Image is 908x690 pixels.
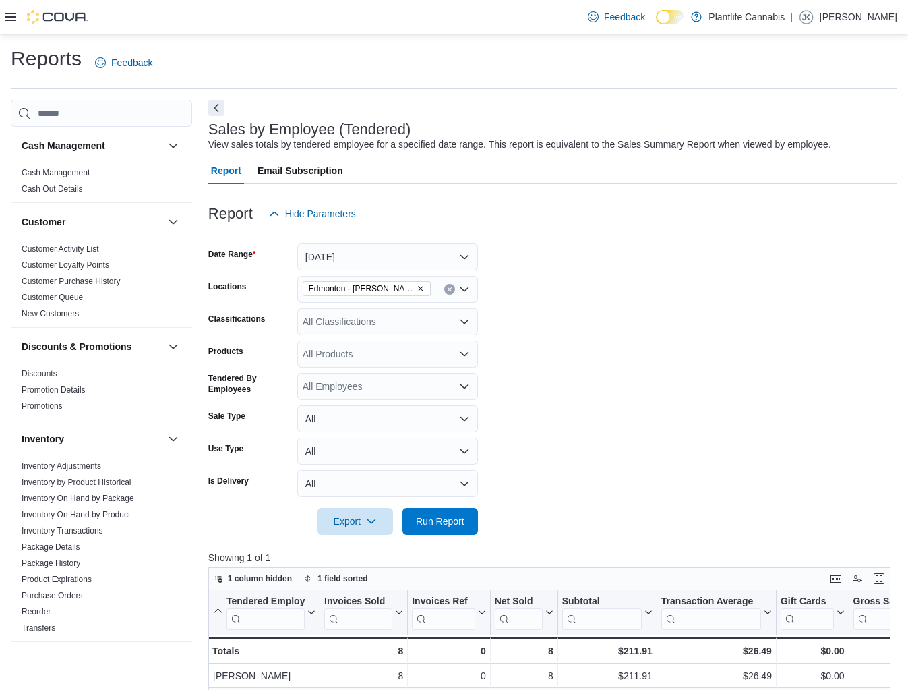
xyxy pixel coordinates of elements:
div: Inventory [11,458,192,641]
button: Keyboard shortcuts [828,571,844,587]
p: Showing 1 of 1 [208,551,897,565]
button: Enter fullscreen [871,571,887,587]
a: Discounts [22,369,57,378]
span: 1 field sorted [317,573,368,584]
div: 8 [494,643,553,659]
span: Discounts [22,368,57,379]
label: Is Delivery [208,476,249,486]
a: Feedback [582,3,650,30]
span: Edmonton - [PERSON_NAME] [309,282,414,295]
span: Feedback [604,10,645,24]
a: Customer Purchase History [22,277,121,286]
button: Discounts & Promotions [22,340,162,353]
div: Gift Card Sales [781,596,834,630]
a: Product Expirations [22,575,92,584]
button: All [297,470,478,497]
button: Run Report [402,508,478,535]
a: Customer Queue [22,293,83,302]
label: Products [208,346,243,357]
div: Invoices Ref [412,596,475,630]
div: 8 [495,668,553,684]
span: Purchase Orders [22,590,83,601]
div: Invoices Ref [412,596,475,608]
span: Transfers [22,623,55,633]
span: Inventory by Product Historical [22,477,131,488]
a: Customer Activity List [22,244,99,254]
button: Customer [22,215,162,229]
button: Tendered Employee [213,596,315,630]
span: 1 column hidden [228,573,292,584]
div: Transaction Average [661,596,760,608]
div: Customer [11,241,192,327]
h3: Report [208,206,253,222]
p: Plantlife Cannabis [708,9,785,25]
button: Next [208,100,224,116]
a: Inventory Transactions [22,526,103,536]
div: Totals [212,643,315,659]
h3: Discounts & Promotions [22,340,131,353]
div: Gift Cards [781,596,834,608]
button: Hide Parameters [264,200,361,227]
button: Cash Management [165,138,181,154]
a: Package History [22,558,80,568]
div: Invoices Sold [324,596,392,630]
a: Cash Out Details [22,184,83,194]
button: Display options [849,571,866,587]
button: Cash Management [22,139,162,152]
span: Inventory On Hand by Product [22,509,130,520]
button: 1 column hidden [209,571,297,587]
span: Email Subscription [258,157,343,184]
div: Invoices Sold [324,596,392,608]
button: Clear input [444,284,455,295]
input: Dark Mode [656,10,684,24]
div: Transaction Average [661,596,760,630]
button: All [297,405,478,432]
label: Sale Type [208,411,245,422]
a: Feedback [90,49,158,76]
span: Run Report [416,515,464,528]
div: $0.00 [781,643,845,659]
div: $211.91 [562,668,653,684]
div: $26.49 [661,643,771,659]
div: Net Sold [494,596,542,630]
span: New Customers [22,308,79,319]
a: Inventory by Product Historical [22,478,131,487]
span: Customer Purchase History [22,276,121,287]
p: | [790,9,793,25]
span: Cash Out Details [22,183,83,194]
span: Edmonton - Hollick Kenyon [303,281,431,296]
button: Open list of options [459,316,470,327]
button: Discounts & Promotions [165,339,181,355]
button: Open list of options [459,381,470,392]
button: Invoices Ref [412,596,485,630]
label: Tendered By Employees [208,373,292,395]
span: Package Details [22,542,80,552]
div: 8 [324,668,403,684]
span: Reorder [22,606,51,617]
button: All [297,438,478,465]
img: Cova [27,10,88,24]
span: Customer Loyalty Points [22,260,109,270]
label: Date Range [208,249,256,260]
span: Cash Management [22,167,90,178]
a: Package Details [22,542,80,552]
p: [PERSON_NAME] [820,9,897,25]
span: Product Expirations [22,574,92,585]
h3: Inventory [22,432,64,446]
div: Discounts & Promotions [11,366,192,420]
button: Open list of options [459,284,470,295]
a: New Customers [22,309,79,318]
a: Transfers [22,623,55,633]
a: Inventory Adjustments [22,461,101,471]
span: Dark Mode [656,24,657,25]
div: [PERSON_NAME] [213,668,315,684]
span: Feedback [111,56,152,69]
a: Inventory On Hand by Product [22,510,130,519]
div: Tendered Employee [226,596,305,630]
button: Transaction Average [661,596,771,630]
label: Use Type [208,443,243,454]
div: $211.91 [562,643,652,659]
div: 0 [412,643,485,659]
label: Locations [208,281,247,292]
